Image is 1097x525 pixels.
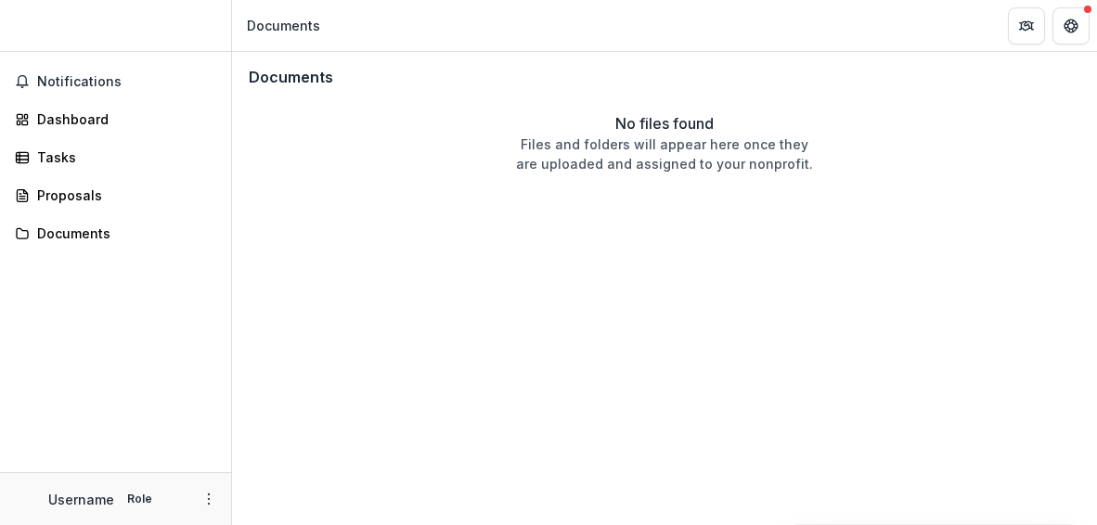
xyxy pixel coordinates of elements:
div: Dashboard [37,109,209,129]
p: No files found [615,112,714,134]
div: Tasks [37,147,209,167]
p: Files and folders will appear here once they are uploaded and assigned to your nonprofit. [516,134,813,173]
a: Tasks [7,142,224,173]
p: Role [122,491,158,507]
div: Documents [37,224,209,243]
nav: breadcrumb [239,12,328,39]
div: Documents [247,16,320,35]
a: Dashboard [7,104,224,134]
button: More [198,488,220,510]
span: Notifications [37,74,216,90]
button: Partners [1008,7,1045,45]
div: Proposals [37,186,209,205]
h3: Documents [249,69,333,86]
p: Username [48,490,114,509]
button: Notifications [7,67,224,96]
a: Documents [7,218,224,249]
a: Proposals [7,180,224,211]
button: Get Help [1052,7,1090,45]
